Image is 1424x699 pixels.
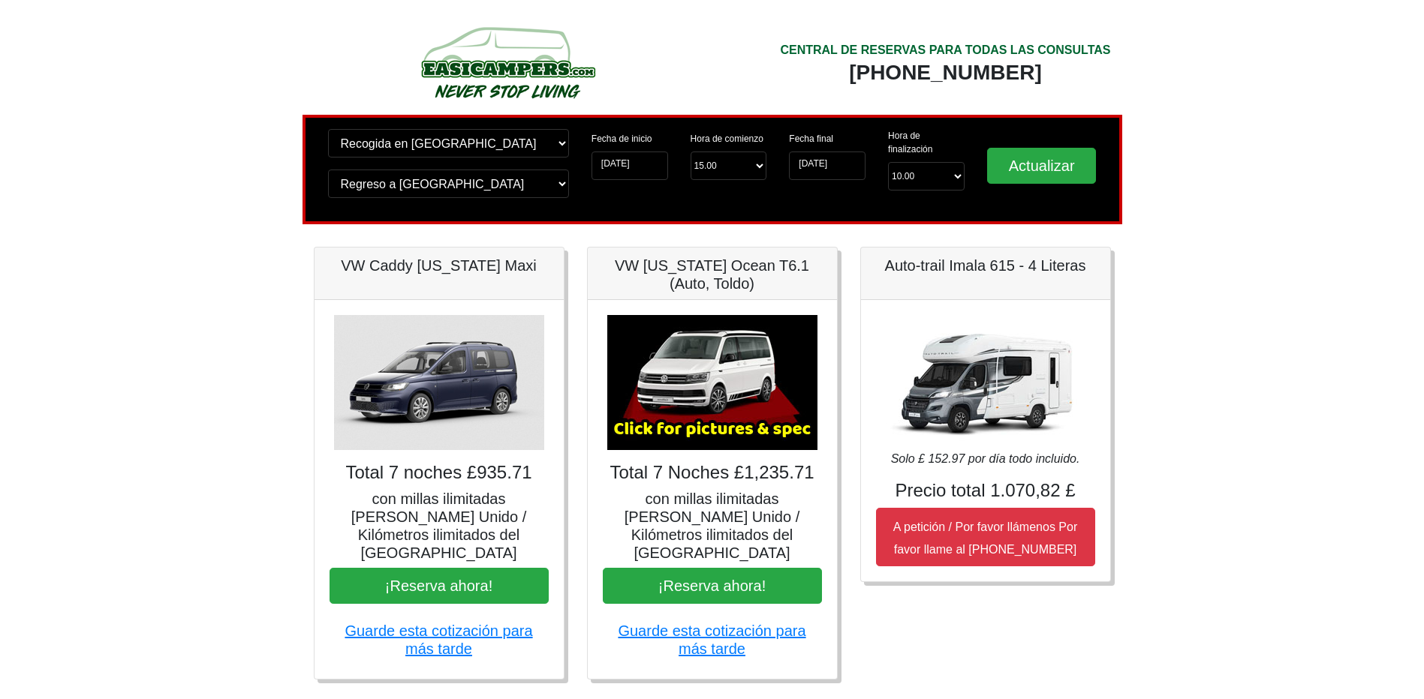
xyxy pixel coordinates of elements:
[893,520,1077,556] small: A petición / Por favor llámenos Por favor llame al [PHONE_NUMBER]
[334,315,544,450] img: VW Caddy California Maxi
[330,568,549,604] button: ¡Reserva ahora!
[330,490,549,562] h5: con millas ilimitadas [PERSON_NAME] Unido / Kilómetros ilimitados del [GEOGRAPHIC_DATA]
[345,622,532,657] a: Guarde esta cotización para más tarde
[603,490,822,562] h5: con millas ilimitadas [PERSON_NAME] Unido / Kilómetros ilimitados del [GEOGRAPHIC_DATA]
[603,462,822,484] h4: Total 7 Noches £1,235.71
[618,622,805,657] a: Guarde esta cotización para más tarde
[789,151,866,180] input: Fecha de regreso
[891,452,1080,465] i: Solo £ 152.97 por día todo incluido.
[789,132,833,145] label: Fecha final
[592,132,652,145] label: Fecha de inicio
[888,129,965,156] label: Hora de finalización
[330,256,549,274] h5: VW Caddy [US_STATE] Maxi
[780,59,1110,86] div: [PHONE_NUMBER]
[987,148,1097,184] input: Actualizar
[876,508,1095,566] button: A petición / Por favor llámenos Porfavor llame al [PHONE_NUMBER]
[365,21,650,103] img: campers-checkout-logo.png
[881,315,1091,450] img: Auto-trail Imala 615 - 4 Berth
[876,256,1095,274] h5: Auto-trail Imala 615 - 4 Literas
[780,41,1110,59] div: CENTRAL DE RESERVAS PARA TODAS LAS CONSULTAS
[691,132,763,145] label: Hora de comienzo
[592,151,668,180] input: Fecha de inicio
[603,568,822,604] button: ¡Reserva ahora!
[876,480,1095,502] h4: Precio total 1.070,82 £
[330,462,549,484] h4: Total 7 noches £935.71
[607,315,817,450] img: VW California Ocean T6.1 (Auto, Awning)
[603,256,822,292] h5: VW [US_STATE] Ocean T6.1 (Auto, Toldo)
